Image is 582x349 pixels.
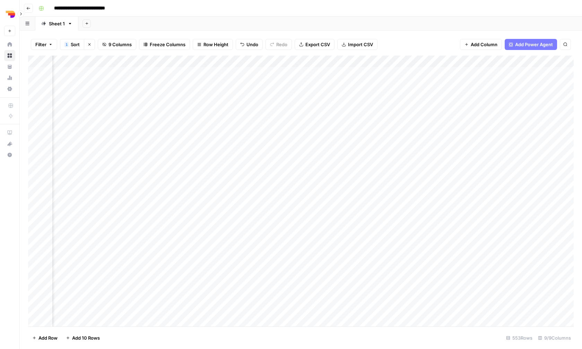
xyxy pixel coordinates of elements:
[35,17,78,31] a: Sheet 1
[236,39,263,50] button: Undo
[295,39,335,50] button: Export CSV
[4,61,15,72] a: Your Data
[71,41,80,48] span: Sort
[60,39,84,50] button: 1Sort
[4,149,15,160] button: Help + Support
[72,334,100,341] span: Add 10 Rows
[49,20,65,27] div: Sheet 1
[38,334,58,341] span: Add Row
[505,39,557,50] button: Add Power Agent
[64,42,69,47] div: 1
[460,39,502,50] button: Add Column
[203,41,228,48] span: Row Height
[139,39,190,50] button: Freeze Columns
[4,138,15,149] button: What's new?
[337,39,377,50] button: Import CSV
[348,41,373,48] span: Import CSV
[28,332,62,343] button: Add Row
[4,72,15,83] a: Usage
[150,41,185,48] span: Freeze Columns
[5,139,15,149] div: What's new?
[108,41,132,48] span: 9 Columns
[276,41,287,48] span: Redo
[35,41,46,48] span: Filter
[4,127,15,138] a: AirOps Academy
[503,332,535,343] div: 553 Rows
[535,332,574,343] div: 9/9 Columns
[62,332,104,343] button: Add 10 Rows
[98,39,136,50] button: 9 Columns
[66,42,68,47] span: 1
[515,41,553,48] span: Add Power Agent
[4,50,15,61] a: Browse
[193,39,233,50] button: Row Height
[471,41,497,48] span: Add Column
[4,8,17,20] img: Depends Logo
[4,39,15,50] a: Home
[305,41,330,48] span: Export CSV
[31,39,57,50] button: Filter
[4,6,15,23] button: Workspace: Depends
[266,39,292,50] button: Redo
[4,83,15,94] a: Settings
[246,41,258,48] span: Undo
